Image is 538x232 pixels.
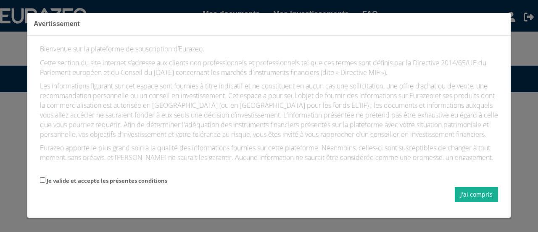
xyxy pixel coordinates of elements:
h3: Avertissement [34,19,504,29]
p: Cette section du site internet s’adresse aux clients non professionnels et professionnels tel que... [40,58,498,77]
label: Je valide et accepte les présentes conditions [47,177,167,185]
button: J'ai compris [455,187,498,202]
p: Eurazeo apporte le plus grand soin à la qualité des informations fournies sur cette plateforme. N... [40,143,498,191]
p: Bienvenue sur la plateforme de souscription d’Eurazeo. [40,44,498,54]
p: Les informations figurant sur cet espace sont fournies à titre indicatif et ne constituent en auc... [40,81,498,139]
